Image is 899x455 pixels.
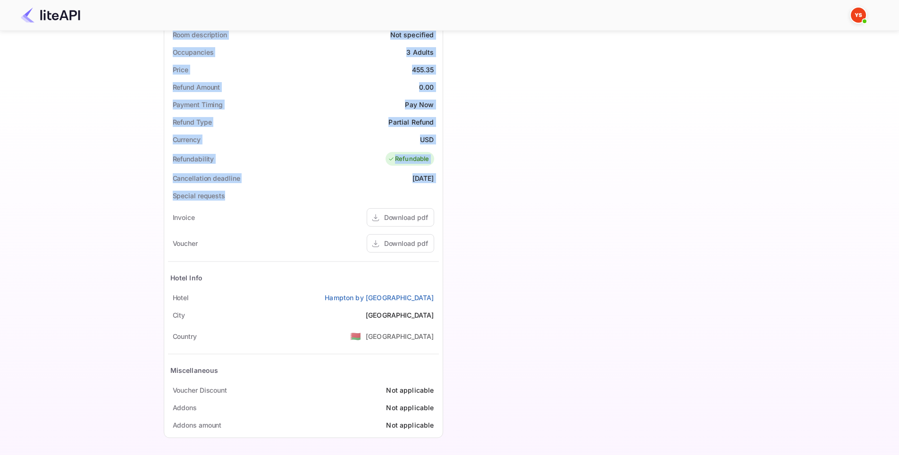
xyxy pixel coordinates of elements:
a: Hampton by [GEOGRAPHIC_DATA] [325,293,434,303]
div: Country [173,331,197,341]
div: [GEOGRAPHIC_DATA] [366,310,434,320]
div: Currency [173,135,201,144]
div: Hotel Info [170,273,203,283]
div: Refund Amount [173,82,220,92]
div: 0.00 [419,82,434,92]
div: Addons [173,403,197,413]
div: Invoice [173,212,195,222]
div: Special requests [173,191,225,201]
span: United States [350,328,361,345]
div: Not applicable [386,420,434,430]
img: LiteAPI Logo [21,8,80,23]
div: Addons amount [173,420,222,430]
div: 3 Adults [406,47,434,57]
div: Partial Refund [388,117,434,127]
div: [GEOGRAPHIC_DATA] [366,331,434,341]
div: Miscellaneous [170,365,218,375]
div: Price [173,65,189,75]
div: Not applicable [386,385,434,395]
div: Refundable [388,154,429,164]
div: Pay Now [405,100,434,110]
div: City [173,310,185,320]
div: Refundability [173,154,214,164]
div: Not specified [390,30,434,40]
div: Voucher [173,238,198,248]
div: Voucher Discount [173,385,227,395]
img: Yandex Support [851,8,866,23]
div: 455.35 [412,65,434,75]
div: Download pdf [384,212,428,222]
div: [DATE] [412,173,434,183]
div: Payment Timing [173,100,223,110]
div: Hotel [173,293,189,303]
div: USD [420,135,434,144]
div: Room description [173,30,227,40]
div: Not applicable [386,403,434,413]
div: Download pdf [384,238,428,248]
div: Occupancies [173,47,214,57]
div: Cancellation deadline [173,173,240,183]
div: Refund Type [173,117,212,127]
